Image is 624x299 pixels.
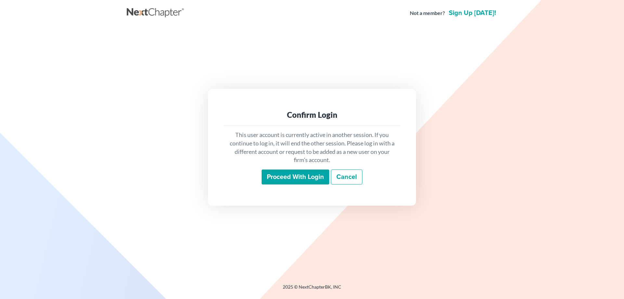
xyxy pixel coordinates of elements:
[331,170,362,184] a: Cancel
[229,131,395,164] p: This user account is currently active in another session. If you continue to log in, it will end ...
[448,10,497,16] a: Sign up [DATE]!
[127,284,497,295] div: 2025 © NextChapterBK, INC
[410,9,445,17] strong: Not a member?
[229,110,395,120] div: Confirm Login
[262,170,329,184] input: Proceed with login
